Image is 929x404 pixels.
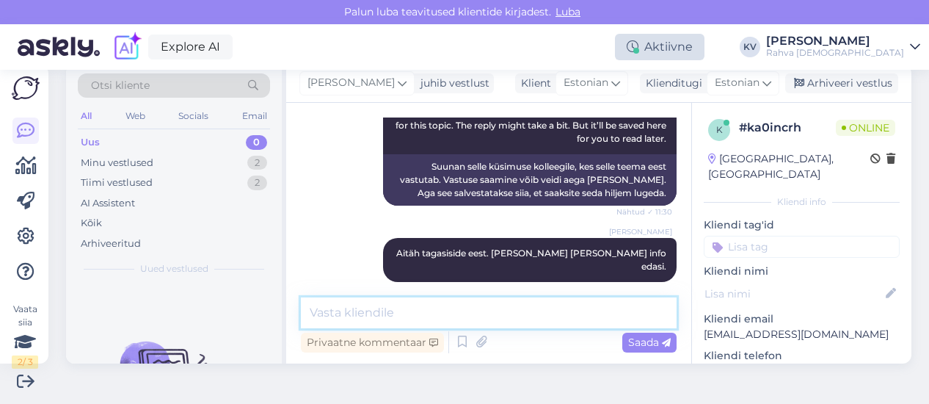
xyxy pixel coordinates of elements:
[81,216,102,231] div: Kõik
[12,303,38,369] div: Vaata siia
[81,176,153,190] div: Tiimi vestlused
[123,107,148,126] div: Web
[704,286,883,302] input: Lisa nimi
[301,333,444,353] div: Privaatne kommentaar
[704,264,900,279] p: Kliendi nimi
[704,348,900,364] p: Kliendi telefon
[415,76,489,91] div: juhib vestlust
[766,47,904,59] div: Rahva [DEMOGRAPHIC_DATA]
[615,34,704,60] div: Aktiivne
[766,35,904,47] div: [PERSON_NAME]
[148,35,233,59] a: Explore AI
[81,237,141,251] div: Arhiveeritud
[616,206,672,217] span: Nähtud ✓ 11:30
[12,356,38,369] div: 2 / 3
[395,107,668,144] span: I am routing this question to the colleague who is responsible for this topic. The reply might ta...
[715,75,759,91] span: Estonian
[617,283,672,294] span: Nähtud ✓ 11:31
[740,37,760,57] div: KV
[739,119,836,137] div: # ka0incrh
[81,156,153,170] div: Minu vestlused
[247,156,267,170] div: 2
[91,78,150,93] span: Otsi kliente
[704,327,900,342] p: [EMAIL_ADDRESS][DOMAIN_NAME]
[708,151,870,182] div: [GEOGRAPHIC_DATA], [GEOGRAPHIC_DATA]
[704,236,900,258] input: Lisa tag
[307,75,395,91] span: [PERSON_NAME]
[140,262,208,275] span: Uued vestlused
[716,124,723,135] span: k
[78,107,95,126] div: All
[175,107,211,126] div: Socials
[81,135,100,150] div: Uus
[836,120,895,136] span: Online
[112,32,142,62] img: explore-ai
[551,5,585,18] span: Luba
[247,176,267,190] div: 2
[704,311,900,327] p: Kliendi email
[628,336,671,349] span: Saada
[704,195,900,209] div: Kliendi info
[564,75,608,91] span: Estonian
[246,135,267,150] div: 0
[239,107,270,126] div: Email
[640,76,702,91] div: Klienditugi
[704,217,900,233] p: Kliendi tag'id
[12,76,40,100] img: Askly Logo
[81,196,135,211] div: AI Assistent
[609,226,672,237] span: [PERSON_NAME]
[515,76,551,91] div: Klient
[396,248,668,272] span: Aitäh tagasiside eest. [PERSON_NAME] [PERSON_NAME] info edasi.
[383,154,677,206] div: Suunan selle küsimuse kolleegile, kes selle teema eest vastutab. Vastuse saamine võib veidi aega ...
[785,73,898,93] div: Arhiveeri vestlus
[766,35,920,59] a: [PERSON_NAME]Rahva [DEMOGRAPHIC_DATA]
